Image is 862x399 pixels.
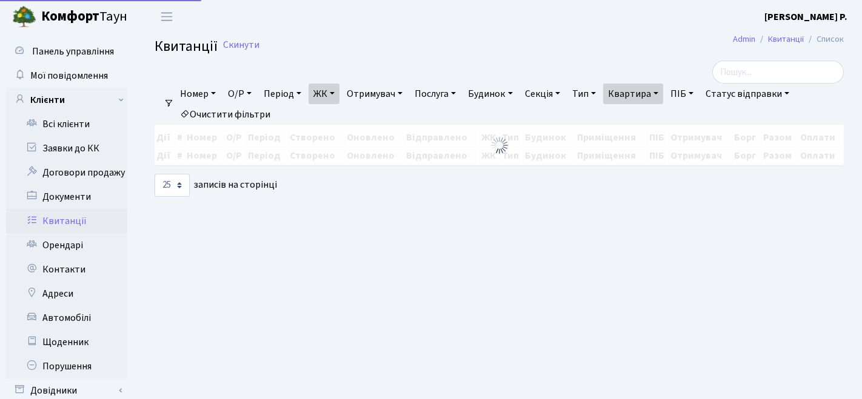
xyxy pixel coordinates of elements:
li: Список [804,33,844,46]
a: Номер [175,84,221,104]
a: Скинути [223,39,259,51]
a: Клієнти [6,88,127,112]
a: ЖК [309,84,339,104]
a: О/Р [223,84,256,104]
a: Період [259,84,306,104]
a: ПІБ [666,84,698,104]
a: Admin [733,33,755,45]
a: Очистити фільтри [175,104,275,125]
a: Тип [567,84,601,104]
a: Квитанції [768,33,804,45]
a: [PERSON_NAME] Р. [764,10,847,24]
button: Переключити навігацію [152,7,182,27]
a: Контакти [6,257,127,282]
img: Обробка... [490,136,509,155]
input: Пошук... [712,61,844,84]
select: записів на сторінці [155,174,190,197]
a: Щоденник [6,330,127,354]
span: Панель управління [32,45,114,58]
a: Всі клієнти [6,112,127,136]
a: Мої повідомлення [6,64,127,88]
a: Будинок [463,84,517,104]
a: Орендарі [6,233,127,257]
a: Документи [6,185,127,209]
a: Адреси [6,282,127,306]
a: Договори продажу [6,160,127,185]
a: Статус відправки [701,84,794,104]
a: Квартира [603,84,663,104]
b: Комфорт [41,7,99,26]
a: Квитанції [6,209,127,233]
a: Панель управління [6,39,127,64]
span: Мої повідомлення [30,69,108,82]
a: Заявки до КК [6,136,127,160]
img: logo.png [12,5,36,29]
a: Автомобілі [6,306,127,330]
a: Отримувач [342,84,407,104]
a: Секція [520,84,565,104]
a: Послуга [410,84,461,104]
nav: breadcrumb [715,27,862,52]
label: записів на сторінці [155,174,277,197]
a: Порушення [6,354,127,378]
span: Квитанції [155,36,218,57]
span: Таун [41,7,127,27]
